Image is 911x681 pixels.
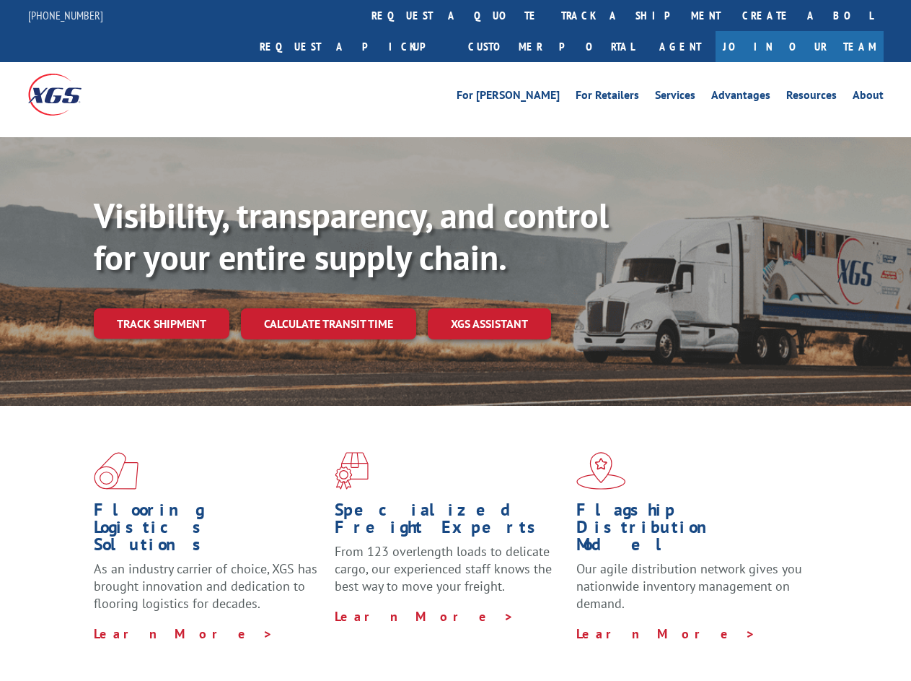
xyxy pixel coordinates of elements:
[786,90,837,105] a: Resources
[576,560,802,612] span: Our agile distribution network gives you nationwide inventory management on demand.
[94,625,273,642] a: Learn More >
[28,8,103,22] a: [PHONE_NUMBER]
[94,193,609,279] b: Visibility, transparency, and control for your entire supply chain.
[853,90,884,105] a: About
[716,31,884,62] a: Join Our Team
[645,31,716,62] a: Agent
[457,31,645,62] a: Customer Portal
[94,560,317,612] span: As an industry carrier of choice, XGS has brought innovation and dedication to flooring logistics...
[335,501,565,543] h1: Specialized Freight Experts
[655,90,695,105] a: Services
[94,308,229,339] a: Track shipment
[335,543,565,607] p: From 123 overlength loads to delicate cargo, our experienced staff knows the best way to move you...
[241,308,416,339] a: Calculate transit time
[457,90,560,105] a: For [PERSON_NAME]
[335,608,514,625] a: Learn More >
[335,452,369,490] img: xgs-icon-focused-on-flooring-red
[94,452,138,490] img: xgs-icon-total-supply-chain-intelligence-red
[576,90,639,105] a: For Retailers
[576,625,756,642] a: Learn More >
[428,308,551,339] a: XGS ASSISTANT
[94,501,324,560] h1: Flooring Logistics Solutions
[576,501,806,560] h1: Flagship Distribution Model
[249,31,457,62] a: Request a pickup
[576,452,626,490] img: xgs-icon-flagship-distribution-model-red
[711,90,770,105] a: Advantages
